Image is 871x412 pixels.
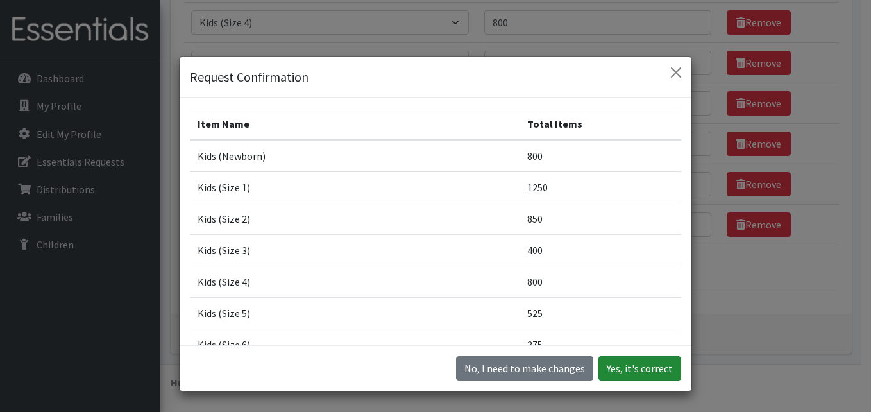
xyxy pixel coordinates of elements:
[520,266,681,298] td: 800
[190,235,520,266] td: Kids (Size 3)
[190,108,520,141] th: Item Name
[520,108,681,141] th: Total Items
[190,67,309,87] h5: Request Confirmation
[520,298,681,329] td: 525
[456,356,593,381] button: No I need to make changes
[190,172,520,203] td: Kids (Size 1)
[666,62,686,83] button: Close
[520,172,681,203] td: 1250
[520,140,681,172] td: 800
[190,329,520,361] td: Kids (Size 6)
[598,356,681,381] button: Yes, it's correct
[190,203,520,235] td: Kids (Size 2)
[190,140,520,172] td: Kids (Newborn)
[190,298,520,329] td: Kids (Size 5)
[520,203,681,235] td: 850
[190,266,520,298] td: Kids (Size 4)
[520,329,681,361] td: 375
[520,235,681,266] td: 400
